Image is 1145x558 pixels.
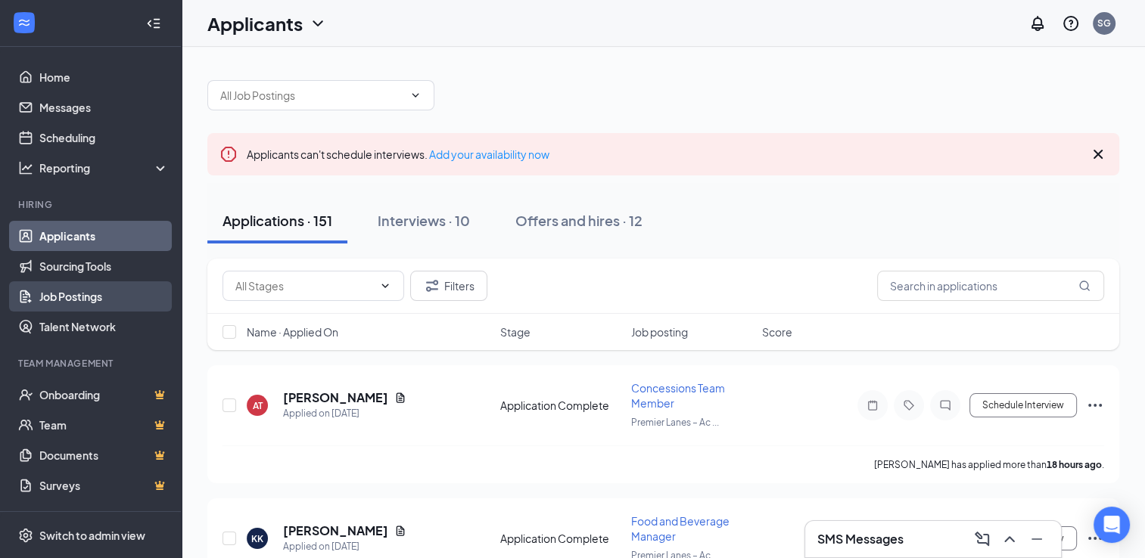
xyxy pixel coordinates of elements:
div: Hiring [18,198,166,211]
input: All Stages [235,277,373,294]
div: Applied on [DATE] [283,539,406,554]
div: Application Complete [500,531,622,546]
svg: Minimize [1028,530,1046,548]
a: Sourcing Tools [39,251,169,281]
svg: Document [394,392,406,404]
svg: Tag [900,399,918,411]
input: All Job Postings [220,87,403,104]
svg: ChevronDown [409,89,422,101]
a: Job Postings [39,281,169,312]
div: AT [253,399,263,412]
p: [PERSON_NAME] has applied more than . [874,458,1104,471]
svg: WorkstreamLogo [17,15,32,30]
a: Home [39,62,169,92]
span: Job posting [631,324,688,339]
a: Applicants [39,221,169,251]
div: Offers and hires · 12 [515,211,643,230]
svg: Cross [1089,145,1107,163]
h5: [PERSON_NAME] [283,389,388,406]
svg: Analysis [18,160,33,175]
span: Premier Lanes – Ac ... [631,417,719,428]
a: TeamCrown [39,410,169,440]
input: Search in applications [877,271,1104,301]
svg: Notifications [1028,14,1047,33]
h1: Applicants [207,11,303,36]
svg: QuestionInfo [1062,14,1080,33]
svg: Ellipses [1086,529,1104,547]
a: Add your availability now [429,147,549,161]
svg: ChevronDown [379,280,391,292]
span: Food and Beverage Manager [631,514,730,543]
a: Scheduling [39,122,169,153]
div: Reporting [39,160,170,175]
svg: Error [219,145,238,163]
button: Minimize [1025,527,1049,551]
svg: ChatInactive [936,399,954,411]
a: Talent Network [39,312,169,342]
svg: Note [863,399,882,411]
div: Switch to admin view [39,528,145,543]
a: SurveysCrown [39,470,169,501]
span: Stage [500,324,530,339]
div: Applications · 151 [222,211,332,230]
svg: Collapse [146,16,161,31]
div: Applied on [DATE] [283,406,406,421]
div: SG [1097,17,1111,29]
button: Filter Filters [410,271,487,301]
h5: [PERSON_NAME] [283,522,388,539]
button: Schedule Interview [969,393,1077,417]
svg: ChevronDown [309,14,327,33]
div: Application Complete [500,398,622,413]
svg: Filter [423,277,441,295]
a: Messages [39,92,169,122]
span: Applicants can't schedule interviews. [247,147,549,161]
div: Open Intercom Messenger [1094,507,1130,543]
span: Concessions Team Member [631,381,725,410]
span: Score [762,324,792,339]
div: Interviews · 10 [378,211,470,230]
a: DocumentsCrown [39,440,169,470]
svg: ComposeMessage [973,530,991,548]
b: 18 hours ago [1047,459,1102,470]
div: Team Management [18,357,166,370]
svg: ChevronUp [1000,530,1019,548]
button: ComposeMessage [970,527,994,551]
h3: SMS Messages [817,531,904,547]
svg: Document [394,525,406,537]
span: Name · Applied On [247,324,338,339]
svg: Settings [18,528,33,543]
div: KK [251,532,263,545]
svg: MagnifyingGlass [1078,280,1091,292]
a: OnboardingCrown [39,380,169,410]
button: ChevronUp [997,527,1022,551]
svg: Ellipses [1086,396,1104,414]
